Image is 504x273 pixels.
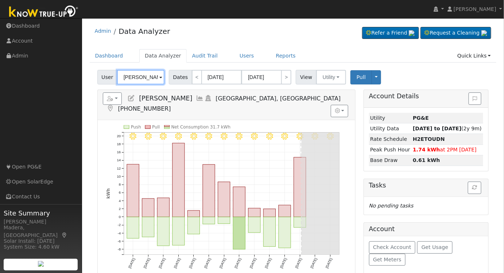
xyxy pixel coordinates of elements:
[297,133,304,140] i: 8/22 - Clear
[139,95,192,102] span: [PERSON_NAME]
[127,164,139,217] rect: onclick=""
[145,133,152,140] i: 8/12 - Clear
[216,95,341,102] span: [GEOGRAPHIC_DATA], [GEOGRAPHIC_DATA]
[454,6,496,12] span: [PERSON_NAME]
[117,142,121,146] text: 18
[279,205,291,217] rect: onclick=""
[281,70,291,84] a: >
[369,145,412,155] td: Peak Push Hour
[422,244,448,250] span: Get Usage
[279,257,288,269] text: [DATE]
[233,187,245,217] rect: onclick=""
[190,133,197,140] i: 8/15 - Clear
[188,257,197,269] text: [DATE]
[369,254,406,266] button: Get Meters
[188,217,200,234] rect: onclick=""
[196,95,204,102] a: Multi-Series Graph
[282,133,288,140] i: 8/21 - MostlyClear
[118,105,171,112] span: [PHONE_NUMBER]
[294,157,306,217] rect: onclick=""
[264,217,276,246] rect: onclick=""
[266,133,273,140] i: 8/20 - Clear
[175,133,182,140] i: 8/14 - Clear
[373,257,402,262] span: Get Meters
[203,257,212,269] text: [DATE]
[350,70,372,84] button: Pull
[248,208,260,217] rect: onclick=""
[188,211,200,217] rect: onclick=""
[117,166,121,170] text: 12
[369,123,412,134] td: Utility Data
[369,155,412,166] td: Base Draw
[61,232,68,238] a: Map
[169,70,192,84] span: Dates
[172,217,185,245] rect: onclick=""
[143,257,151,269] text: [DATE]
[127,95,135,102] a: Edit User (23637)
[249,257,257,269] text: [DATE]
[119,191,121,195] text: 6
[248,217,260,233] rect: onclick=""
[119,199,121,203] text: 4
[413,157,440,163] strong: 0.61 kWh
[4,243,78,251] div: System Size: 4.60 kW
[160,133,167,140] i: 8/13 - Clear
[452,49,496,63] a: Quick Links
[117,150,121,154] text: 16
[131,124,141,130] text: Push
[4,237,78,245] div: Solar Install: [DATE]
[117,239,121,243] text: -6
[127,217,139,238] rect: onclick=""
[369,203,414,209] i: No pending tasks
[4,224,78,239] div: Madera, [GEOGRAPHIC_DATA]
[279,217,291,248] rect: onclick=""
[218,217,230,223] rect: onclick=""
[192,70,202,84] a: <
[221,133,228,140] i: 8/17 - Clear
[357,74,366,80] span: Pull
[413,147,440,153] strong: 1.74 kWh
[119,215,121,219] text: 0
[4,208,78,218] span: Site Summary
[219,257,227,269] text: [DATE]
[203,217,215,224] rect: onclick=""
[413,115,429,121] strong: ID: 15542344, authorized: 11/22/24
[233,217,245,249] rect: onclick=""
[413,126,482,131] span: (2y 9m)
[117,248,121,252] text: -8
[157,198,169,217] rect: onclick=""
[316,70,346,84] button: Utility
[152,124,160,130] text: Pull
[97,70,117,84] span: User
[206,133,213,140] i: 8/16 - Clear
[106,105,115,112] a: Map
[264,209,276,217] rect: onclick=""
[294,217,306,227] rect: onclick=""
[129,133,136,140] i: 8/11 - Clear
[481,30,487,36] img: retrieve
[234,49,260,63] a: Users
[5,4,82,20] img: Know True-Up
[413,136,445,142] strong: P
[106,189,111,199] text: kWh
[296,70,317,84] span: View
[172,143,185,217] rect: onclick=""
[142,199,154,217] rect: onclick=""
[264,257,273,269] text: [DATE]
[469,92,481,105] button: Issue History
[139,49,187,63] a: Data Analyzer
[117,134,121,138] text: 20
[95,28,111,34] a: Admin
[158,257,166,269] text: [DATE]
[369,134,412,145] td: Rate Schedule
[325,257,333,269] text: [DATE]
[369,92,484,100] h5: Account Details
[369,182,484,189] h5: Tasks
[119,207,121,211] text: 2
[117,174,121,178] text: 10
[119,27,170,36] a: Data Analyzer
[117,70,164,84] input: Select a User
[4,218,78,226] div: [PERSON_NAME]
[420,27,491,39] a: Request a Cleaning
[128,257,136,269] text: [DATE]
